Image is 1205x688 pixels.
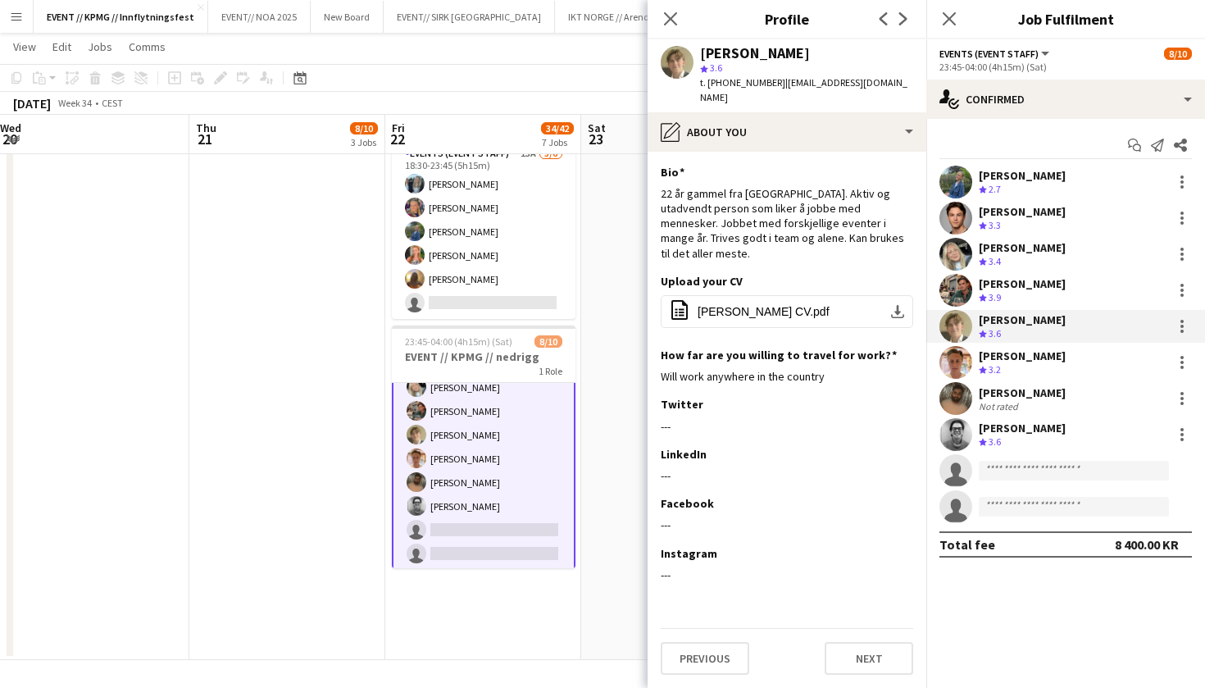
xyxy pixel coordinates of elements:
div: Total fee [939,536,995,553]
a: Edit [46,36,78,57]
app-card-role: Events (Event Staff)13A5/618:30-23:45 (5h15m)[PERSON_NAME][PERSON_NAME][PERSON_NAME][PERSON_NAME]... [392,144,575,319]
h3: Facebook [661,496,714,511]
div: 3 Jobs [351,136,377,148]
div: [PERSON_NAME] [979,421,1066,435]
span: Comms [129,39,166,54]
span: 34/42 [541,122,574,134]
a: Jobs [81,36,119,57]
div: About you [648,112,926,152]
span: 3.6 [989,327,1001,339]
h3: How far are you willing to travel for work? [661,348,897,362]
a: Comms [122,36,172,57]
span: 8/10 [1164,48,1192,60]
button: EVENT // KPMG // Innflytningsfest [34,1,208,33]
div: 22 år gammel fra [GEOGRAPHIC_DATA]. Aktiv og utadvendt person som liker å jobbe med mennesker. Jo... [661,186,913,261]
h3: Twitter [661,397,703,412]
button: Previous [661,642,749,675]
button: [PERSON_NAME] CV.pdf [661,295,913,328]
div: CEST [102,97,123,109]
span: 3.2 [989,363,1001,376]
span: Thu [196,121,216,135]
span: Week 34 [54,97,95,109]
app-job-card: 18:30-23:45 (5h15m)5/6EVENT // KPMG // Aktiviteter1 RoleEvents (Event Staff)13A5/618:30-23:45 (5h... [392,87,575,319]
div: Not rated [979,400,1021,412]
span: 23 [585,130,606,148]
span: 22 [389,130,405,148]
button: Events (Event Staff) [939,48,1052,60]
div: [PERSON_NAME] [979,385,1066,400]
div: [PERSON_NAME] [979,349,1066,363]
span: Jobs [88,39,112,54]
a: View [7,36,43,57]
span: Fri [392,121,405,135]
span: 1 Role [539,365,562,377]
span: 2.7 [989,183,1001,195]
span: 23:45-04:00 (4h15m) (Sat) [405,335,512,348]
span: [PERSON_NAME] CV.pdf [698,305,830,318]
button: Next [825,642,913,675]
div: [PERSON_NAME] [700,46,810,61]
div: [PERSON_NAME] [979,240,1066,255]
span: 3.9 [989,291,1001,303]
button: New Board [311,1,384,33]
div: --- [661,419,913,434]
span: Edit [52,39,71,54]
h3: Upload your CV [661,274,743,289]
span: 3.4 [989,255,1001,267]
h3: Instagram [661,546,717,561]
app-card-role: 23:45-04:00 (4h15m)[PERSON_NAME][PERSON_NAME][PERSON_NAME][PERSON_NAME][PERSON_NAME][PERSON_NAME]... [392,298,575,572]
div: 23:45-04:00 (4h15m) (Sat) [939,61,1192,73]
span: 21 [193,130,216,148]
span: View [13,39,36,54]
span: t. [PHONE_NUMBER] [700,76,785,89]
div: 7 Jobs [542,136,573,148]
span: Sat [588,121,606,135]
h3: Profile [648,8,926,30]
span: | [EMAIL_ADDRESS][DOMAIN_NAME] [700,76,907,103]
span: 8/10 [350,122,378,134]
span: 8/10 [534,335,562,348]
div: [PERSON_NAME] [979,168,1066,183]
div: [PERSON_NAME] [979,312,1066,327]
button: EVENT// SIRK [GEOGRAPHIC_DATA] [384,1,555,33]
div: [PERSON_NAME] [979,276,1066,291]
button: EVENT// NOA 2025 [208,1,311,33]
div: Confirmed [926,80,1205,119]
div: --- [661,517,913,532]
h3: EVENT // KPMG // nedrigg [392,349,575,364]
span: 3.6 [989,435,1001,448]
span: 3.6 [710,62,722,74]
div: [DATE] [13,95,51,112]
span: Events (Event Staff) [939,48,1039,60]
button: IKT NORGE // Arendalsuka [555,1,692,33]
div: 8 400.00 KR [1115,536,1179,553]
div: --- [661,468,913,483]
h3: Bio [661,165,684,180]
app-job-card: 23:45-04:00 (4h15m) (Sat)8/10EVENT // KPMG // nedrigg1 Role23:45-04:00 (4h15m)[PERSON_NAME][PERSO... [392,326,575,568]
h3: LinkedIn [661,447,707,462]
div: Will work anywhere in the country [661,369,913,384]
div: --- [661,567,913,582]
h3: Job Fulfilment [926,8,1205,30]
div: [PERSON_NAME] [979,204,1066,219]
span: 3.3 [989,219,1001,231]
